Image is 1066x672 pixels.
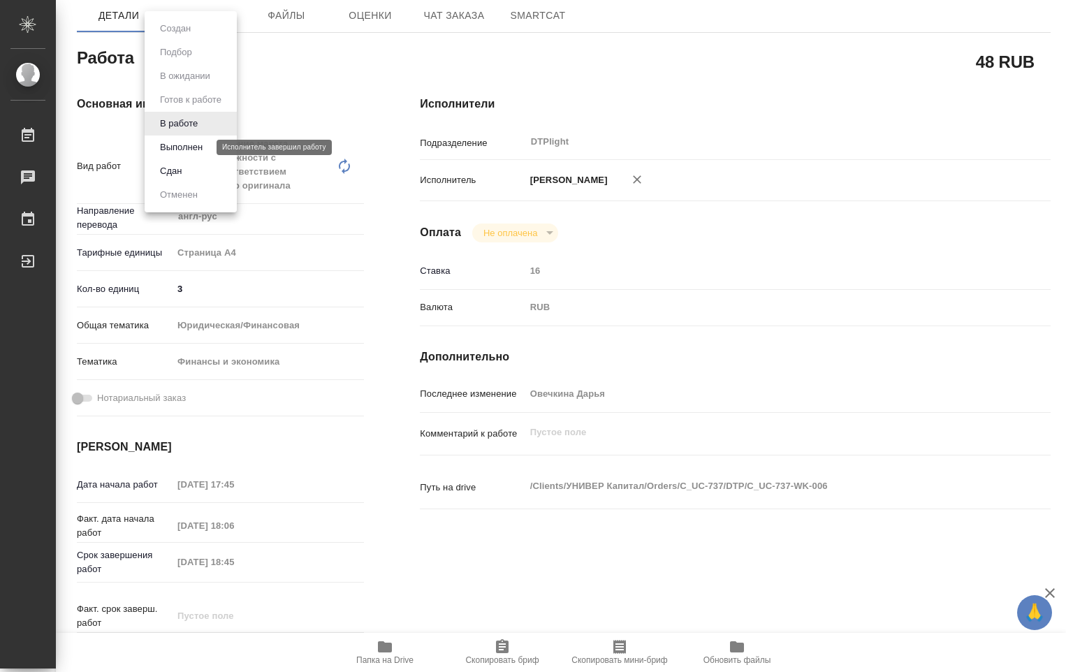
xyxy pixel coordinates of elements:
button: Готов к работе [156,92,226,108]
button: В работе [156,116,202,131]
button: В ожидании [156,68,214,84]
button: Сдан [156,163,186,179]
button: Создан [156,21,195,36]
button: Подбор [156,45,196,60]
button: Отменен [156,187,202,203]
button: Выполнен [156,140,207,155]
